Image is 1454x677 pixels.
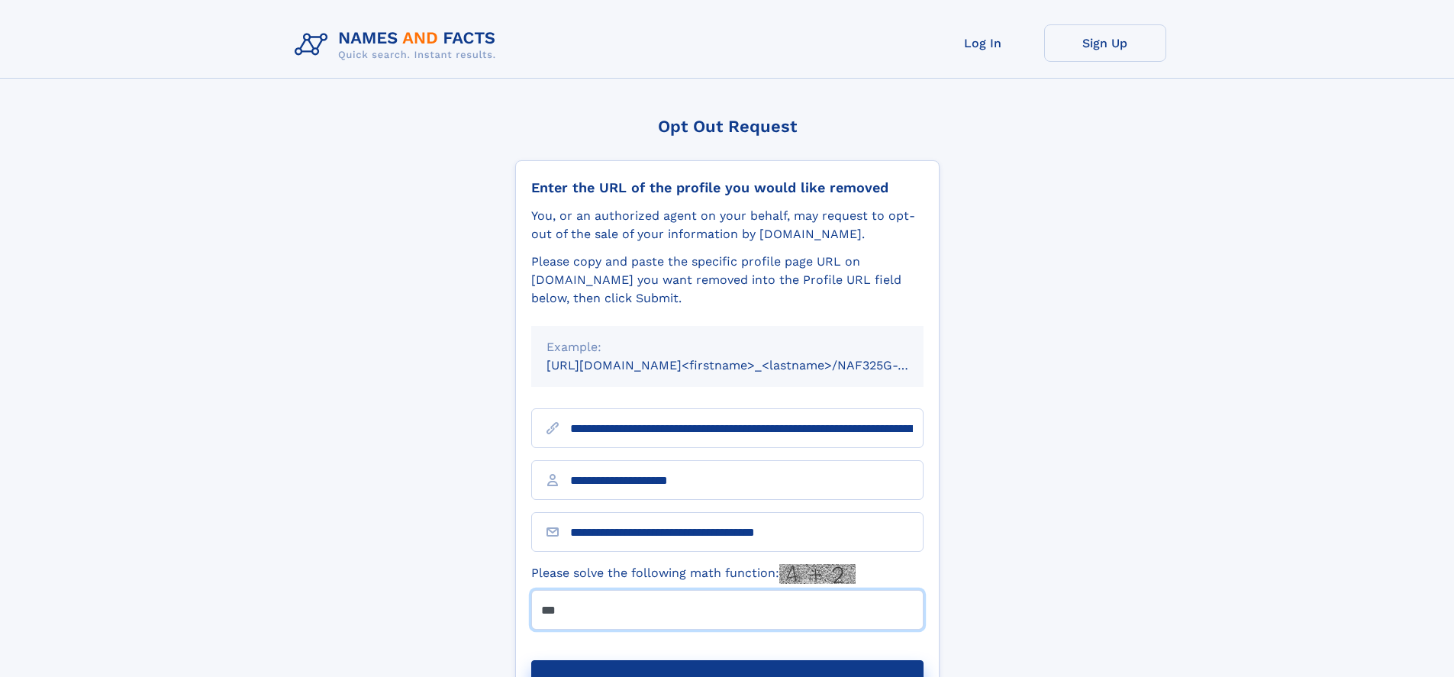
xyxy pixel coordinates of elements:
[1044,24,1166,62] a: Sign Up
[531,564,856,584] label: Please solve the following math function:
[546,338,908,356] div: Example:
[531,179,924,196] div: Enter the URL of the profile you would like removed
[289,24,508,66] img: Logo Names and Facts
[546,358,953,372] small: [URL][DOMAIN_NAME]<firstname>_<lastname>/NAF325G-xxxxxxxx
[531,207,924,243] div: You, or an authorized agent on your behalf, may request to opt-out of the sale of your informatio...
[515,117,940,136] div: Opt Out Request
[922,24,1044,62] a: Log In
[531,253,924,308] div: Please copy and paste the specific profile page URL on [DOMAIN_NAME] you want removed into the Pr...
